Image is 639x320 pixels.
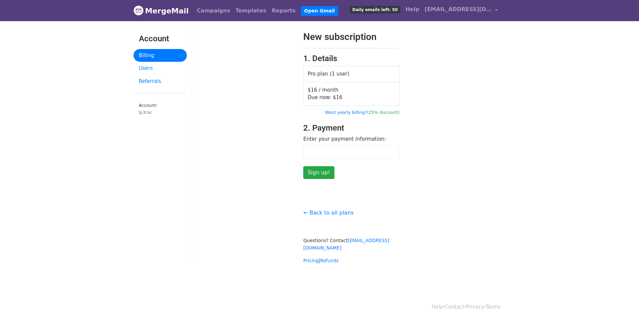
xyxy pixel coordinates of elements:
iframe: Secure card payment input frame [307,149,396,155]
td: $16 / month [304,82,400,105]
small: Account: [139,103,181,116]
small: | [303,258,338,263]
a: Help [403,3,422,16]
a: [EMAIL_ADDRESS][DOMAIN_NAME] [303,238,389,250]
a: Daily emails left: 50 [347,3,403,16]
a: Referrals [134,75,187,88]
h3: Account [139,34,181,44]
span: [EMAIL_ADDRESS][DOMAIN_NAME] [425,5,492,13]
a: Campaigns [194,4,233,17]
label: Enter your payment information: [303,135,386,143]
a: Templates [233,4,269,17]
span: Due now: $ [308,94,342,100]
div: lp3rac [139,109,181,116]
h2: New subscription [303,31,400,43]
a: Help [432,304,443,310]
a: [EMAIL_ADDRESS][DOMAIN_NAME] [422,3,500,18]
a: Open Gmail [301,6,338,16]
span: Daily emails left: 50 [350,6,400,13]
h3: 1. Details [303,54,400,63]
a: Want yearly billing?(25% discount) [325,110,400,115]
input: Sign up! [303,166,334,179]
a: Contact [445,304,464,310]
a: Users [134,62,187,75]
a: Reports [269,4,298,17]
td: Pro plan (1 user) [304,66,400,82]
img: MergeMail logo [134,5,144,15]
h3: 2. Payment [303,123,400,133]
a: Pricing [303,258,319,263]
small: Questions? Contact [303,238,389,250]
a: Refunds [320,258,339,263]
span: (25% discount) [367,110,400,115]
a: MergeMail [134,4,189,18]
span: 16 [336,94,342,100]
a: Privacy [466,304,484,310]
a: Terms [486,304,500,310]
a: ← Back to all plans [303,210,354,216]
a: Billing [134,49,187,62]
